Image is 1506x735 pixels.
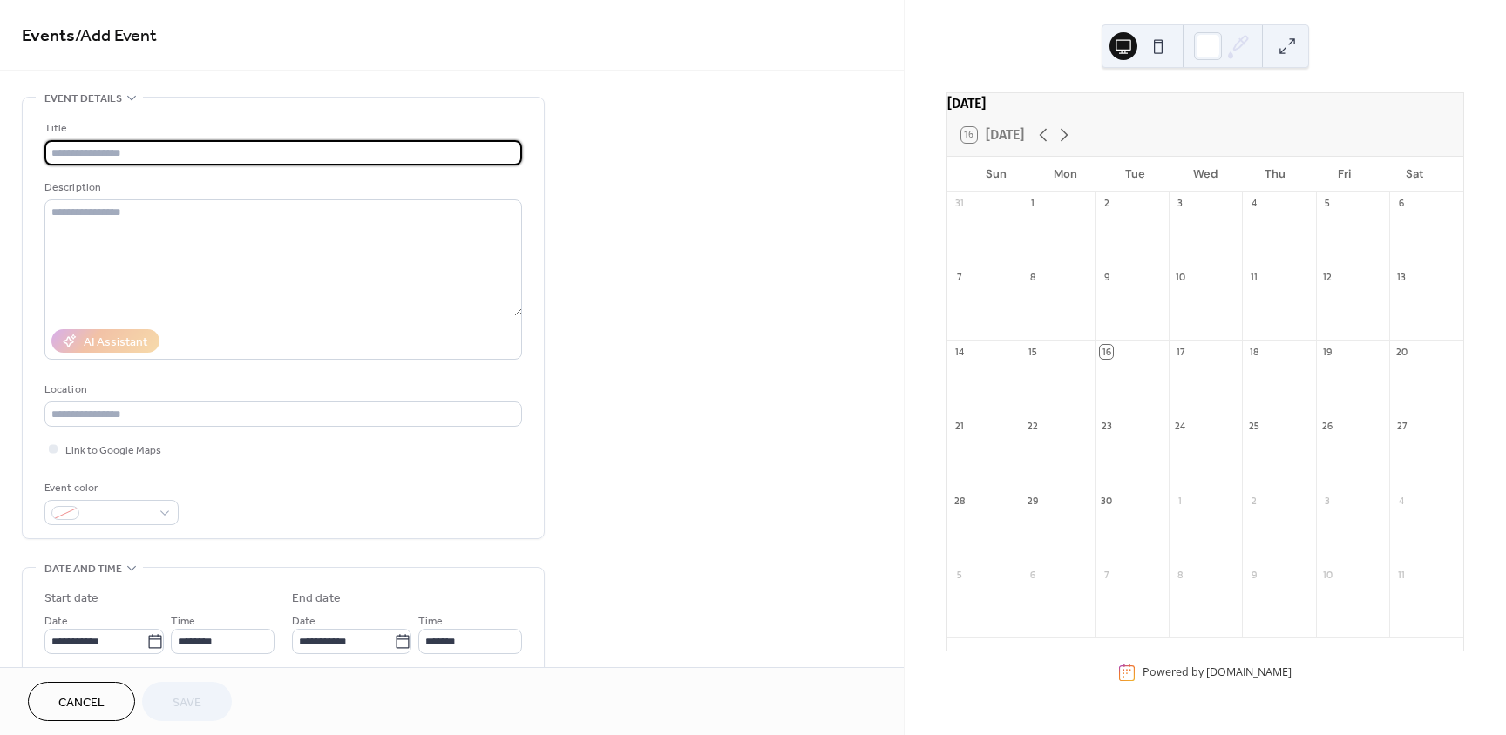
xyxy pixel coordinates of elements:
[1247,345,1260,358] div: 18
[1174,345,1187,358] div: 17
[1170,157,1240,192] div: Wed
[65,442,161,460] span: Link to Google Maps
[171,612,195,630] span: Time
[953,271,966,284] div: 7
[44,590,98,608] div: Start date
[44,612,68,630] span: Date
[1247,197,1260,210] div: 4
[44,479,175,497] div: Event color
[1174,197,1187,210] div: 3
[1247,271,1260,284] div: 11
[1026,494,1039,507] div: 29
[1240,157,1310,192] div: Thu
[1174,271,1187,284] div: 10
[22,19,75,53] a: Events
[1174,420,1187,433] div: 24
[953,197,966,210] div: 31
[1394,494,1408,507] div: 4
[44,119,519,138] div: Title
[947,93,1463,114] div: [DATE]
[1247,568,1260,581] div: 9
[1100,271,1113,284] div: 9
[1174,568,1187,581] div: 8
[1321,271,1334,284] div: 12
[1026,271,1039,284] div: 8
[1100,568,1113,581] div: 7
[1247,420,1260,433] div: 25
[953,420,966,433] div: 21
[75,19,157,53] span: / Add Event
[1101,157,1170,192] div: Tue
[1321,420,1334,433] div: 26
[1174,494,1187,507] div: 1
[1380,157,1449,192] div: Sat
[44,179,519,197] div: Description
[1026,420,1039,433] div: 22
[1026,197,1039,210] div: 1
[44,90,122,108] span: Event details
[1321,345,1334,358] div: 19
[58,694,105,712] span: Cancel
[961,157,1031,192] div: Sun
[292,590,341,608] div: End date
[953,568,966,581] div: 5
[292,612,315,630] span: Date
[1100,345,1113,358] div: 16
[953,494,966,507] div: 28
[1321,197,1334,210] div: 5
[1143,665,1292,680] div: Powered by
[1394,420,1408,433] div: 27
[1206,665,1292,680] a: [DOMAIN_NAME]
[1026,345,1039,358] div: 15
[953,345,966,358] div: 14
[1394,345,1408,358] div: 20
[1394,271,1408,284] div: 13
[418,612,443,630] span: Time
[1100,420,1113,433] div: 23
[1100,494,1113,507] div: 30
[1321,494,1334,507] div: 3
[1031,157,1101,192] div: Mon
[1394,568,1408,581] div: 11
[1100,197,1113,210] div: 2
[1247,494,1260,507] div: 2
[28,682,135,721] button: Cancel
[44,560,122,578] span: Date and time
[1394,197,1408,210] div: 6
[1026,568,1039,581] div: 6
[44,381,519,399] div: Location
[1310,157,1380,192] div: Fri
[1321,568,1334,581] div: 10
